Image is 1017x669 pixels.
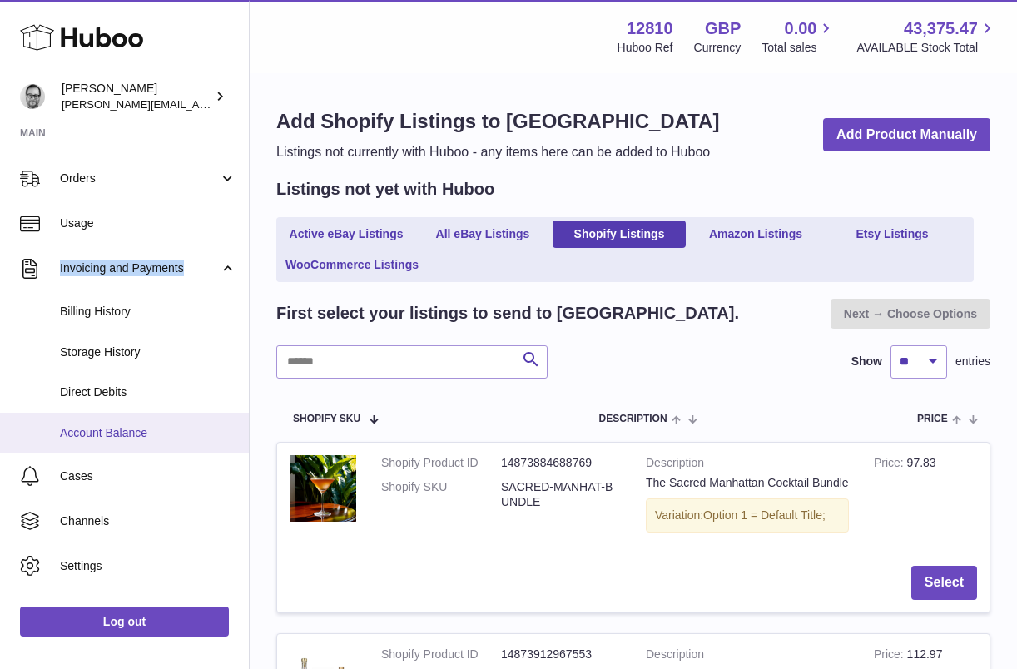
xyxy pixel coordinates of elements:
[381,455,501,471] dt: Shopify Product ID
[851,354,882,369] label: Show
[60,171,219,186] span: Orders
[43,43,183,57] div: Domain: [DOMAIN_NAME]
[47,27,82,40] div: v 4.0.25
[911,566,977,600] button: Select
[856,17,997,56] a: 43,375.47 AVAILABLE Stock Total
[694,40,742,56] div: Currency
[20,84,45,109] img: alex@digidistiller.com
[646,498,849,533] div: Variation:
[276,143,719,161] p: Listings not currently with Huboo - any items here can be added to Huboo
[60,344,236,360] span: Storage History
[60,513,236,529] span: Channels
[276,108,719,135] h1: Add Shopify Listings to [GEOGRAPHIC_DATA]
[62,81,211,112] div: [PERSON_NAME]
[62,97,334,111] span: [PERSON_NAME][EMAIL_ADDRESS][DOMAIN_NAME]
[290,455,356,522] img: the-sacred-manhattan-cocktail-bundle-363459.jpg
[63,98,149,109] div: Domain Overview
[703,508,826,522] span: Option 1 = Default Title;
[618,40,673,56] div: Huboo Ref
[60,558,236,574] span: Settings
[27,43,40,57] img: website_grey.svg
[381,479,501,511] dt: Shopify SKU
[599,414,667,424] span: Description
[856,40,997,56] span: AVAILABLE Stock Total
[874,647,907,665] strong: Price
[20,607,229,637] a: Log out
[501,647,621,662] dd: 14873912967553
[501,479,621,511] dd: SACRED-MANHAT-BUNDLE
[60,304,236,320] span: Billing History
[689,221,822,248] a: Amazon Listings
[381,647,501,662] dt: Shopify Product ID
[276,178,494,201] h2: Listings not yet with Huboo
[826,221,959,248] a: Etsy Listings
[955,354,990,369] span: entries
[785,17,817,40] span: 0.00
[917,414,948,424] span: Price
[646,647,849,667] strong: Description
[27,27,40,40] img: logo_orange.svg
[60,260,219,276] span: Invoicing and Payments
[60,468,236,484] span: Cases
[705,17,741,40] strong: GBP
[904,17,978,40] span: 43,375.47
[762,40,836,56] span: Total sales
[276,302,739,325] h2: First select your listings to send to [GEOGRAPHIC_DATA].
[627,17,673,40] strong: 12810
[823,118,990,152] a: Add Product Manually
[60,216,236,231] span: Usage
[280,251,424,279] a: WooCommerce Listings
[280,221,413,248] a: Active eBay Listings
[166,97,179,110] img: tab_keywords_by_traffic_grey.svg
[874,456,907,473] strong: Price
[907,647,943,661] span: 112.97
[646,455,849,475] strong: Description
[416,221,549,248] a: All eBay Listings
[501,455,621,471] dd: 14873884688769
[60,425,236,441] span: Account Balance
[553,221,686,248] a: Shopify Listings
[762,17,836,56] a: 0.00 Total sales
[907,456,936,469] span: 97.83
[45,97,58,110] img: tab_domain_overview_orange.svg
[184,98,280,109] div: Keywords by Traffic
[60,384,236,400] span: Direct Debits
[293,414,360,424] span: Shopify SKU
[646,475,849,491] div: The Sacred Manhattan Cocktail Bundle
